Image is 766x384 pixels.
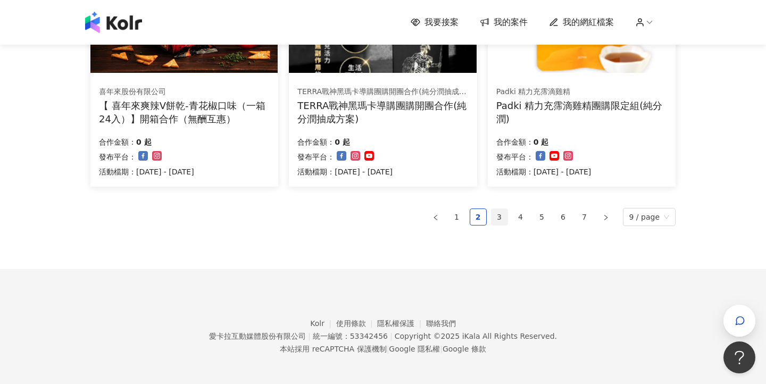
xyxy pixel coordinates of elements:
[297,165,393,178] p: 活動檔期：[DATE] - [DATE]
[427,208,444,226] button: left
[395,332,557,340] div: Copyright © 2025 All Rights Reserved.
[492,209,507,225] a: 3
[136,136,152,148] p: 0 起
[449,209,465,225] a: 1
[440,345,443,353] span: |
[432,214,439,221] span: left
[99,151,136,163] p: 發布平台：
[99,99,270,126] div: 【 喜年來爽辣V餅乾-青花椒口味（一箱24入）】開箱合作（無酬互惠）
[496,151,534,163] p: 發布平台：
[576,208,593,226] li: 7
[310,319,336,328] a: Kolr
[85,12,142,33] img: logo
[377,319,426,328] a: 隱私權保護
[280,343,486,355] span: 本站採用 reCAPTCHA 保護機制
[462,332,480,340] a: iKala
[389,345,440,353] a: Google 隱私權
[603,214,609,221] span: right
[555,209,571,225] a: 6
[411,16,459,28] a: 我要接案
[496,99,667,126] div: Padki 精力充霈滴雞精團購限定組(純分潤)
[496,87,667,97] div: Padki 精力充霈滴雞精
[723,341,755,373] iframe: Help Scout Beacon - Open
[491,208,508,226] li: 3
[494,16,528,28] span: 我的案件
[577,209,593,225] a: 7
[513,209,529,225] a: 4
[297,136,335,148] p: 合作金額：
[313,332,388,340] div: 統一編號：53342456
[496,136,534,148] p: 合作金額：
[99,136,136,148] p: 合作金額：
[99,87,269,97] div: 喜年來股份有限公司
[623,208,676,226] div: Page Size
[549,16,614,28] a: 我的網紅檔案
[496,165,592,178] p: 活動檔期：[DATE] - [DATE]
[427,208,444,226] li: Previous Page
[335,136,350,148] p: 0 起
[534,209,550,225] a: 5
[470,209,486,225] a: 2
[629,208,670,226] span: 9 / page
[209,332,306,340] div: 愛卡拉互動媒體股份有限公司
[424,16,459,28] span: 我要接案
[297,151,335,163] p: 發布平台：
[470,208,487,226] li: 2
[336,319,378,328] a: 使用條款
[390,332,393,340] span: |
[480,16,528,28] a: 我的案件
[597,208,614,226] button: right
[512,208,529,226] li: 4
[563,16,614,28] span: 我的網紅檔案
[443,345,486,353] a: Google 條款
[308,332,311,340] span: |
[297,87,468,97] div: TERRA戰神黑瑪卡導購團購開團合作(純分潤抽成方案)
[534,208,551,226] li: 5
[555,208,572,226] li: 6
[297,99,468,126] div: TERRA戰神黑瑪卡導購團購開團合作(純分潤抽成方案)
[597,208,614,226] li: Next Page
[387,345,389,353] span: |
[448,208,465,226] li: 1
[534,136,549,148] p: 0 起
[99,165,194,178] p: 活動檔期：[DATE] - [DATE]
[426,319,456,328] a: 聯絡我們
